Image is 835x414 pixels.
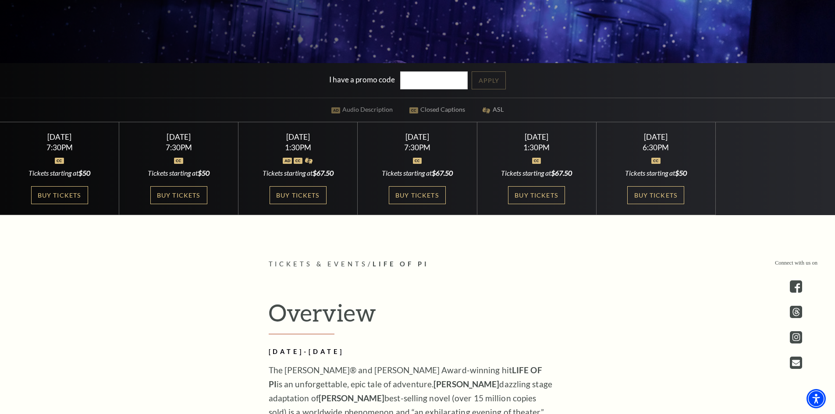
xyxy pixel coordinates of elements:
[775,259,817,267] p: Connect with us on
[329,75,395,84] label: I have a promo code
[790,280,802,293] a: facebook - open in a new tab
[11,168,109,178] div: Tickets starting at
[433,379,499,389] strong: [PERSON_NAME]
[11,144,109,151] div: 7:30PM
[269,298,567,334] h2: Overview
[130,144,228,151] div: 7:30PM
[373,260,429,268] span: Life of Pi
[150,186,207,204] a: Buy Tickets
[130,168,228,178] div: Tickets starting at
[198,169,210,177] span: $50
[432,169,453,177] span: $67.50
[607,168,705,178] div: Tickets starting at
[269,347,554,357] h2: [DATE]-[DATE]
[487,168,586,178] div: Tickets starting at
[11,132,109,142] div: [DATE]
[675,169,687,177] span: $50
[319,393,384,403] strong: [PERSON_NAME]
[269,259,567,270] p: /
[249,132,347,142] div: [DATE]
[790,306,802,318] a: threads.com - open in a new tab
[368,132,466,142] div: [DATE]
[31,186,88,204] a: Buy Tickets
[487,132,586,142] div: [DATE]
[269,260,368,268] span: Tickets & Events
[551,169,572,177] span: $67.50
[270,186,327,204] a: Buy Tickets
[790,331,802,343] a: instagram - open in a new tab
[389,186,446,204] a: Buy Tickets
[269,365,542,389] strong: LIFE OF PI
[807,389,826,408] div: Accessibility Menu
[607,132,705,142] div: [DATE]
[368,144,466,151] div: 7:30PM
[249,168,347,178] div: Tickets starting at
[790,357,802,369] a: Open this option - open in a new tab
[313,169,334,177] span: $67.50
[249,144,347,151] div: 1:30PM
[508,186,565,204] a: Buy Tickets
[368,168,466,178] div: Tickets starting at
[487,144,586,151] div: 1:30PM
[78,169,90,177] span: $50
[130,132,228,142] div: [DATE]
[627,186,684,204] a: Buy Tickets
[607,144,705,151] div: 6:30PM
